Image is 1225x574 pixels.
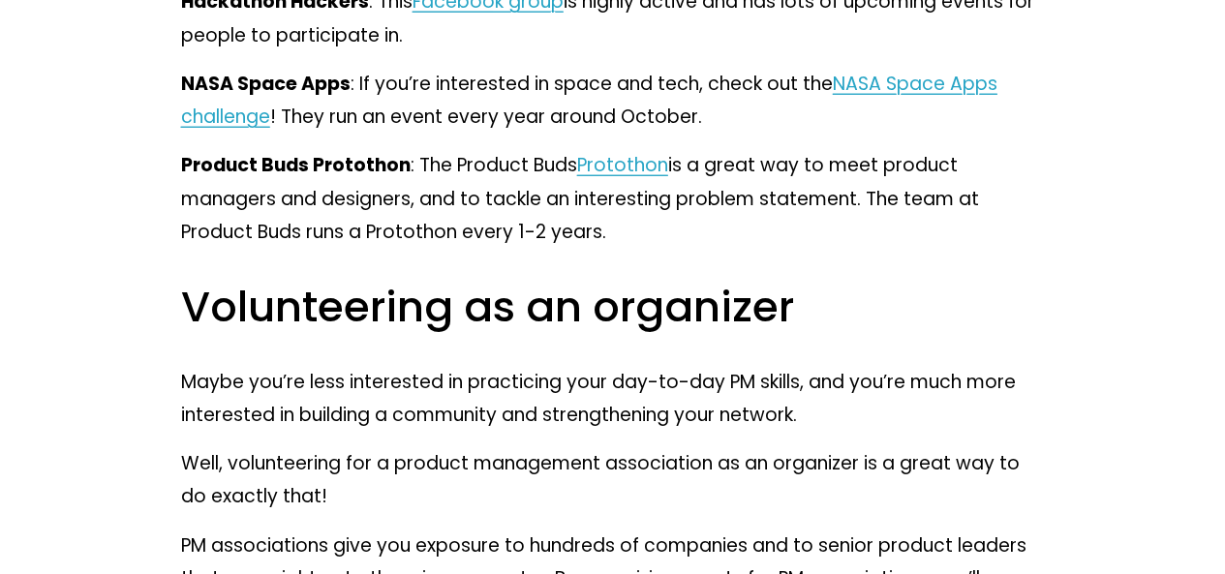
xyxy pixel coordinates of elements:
[181,152,411,178] strong: Product Buds Protothon
[181,366,1045,433] p: Maybe you’re less interested in practicing your day-to-day PM skills, and you’re much more intere...
[181,280,1045,334] h2: Volunteering as an organizer
[181,68,1045,135] p: : If you’re interested in space and tech, check out the ! They run an event every year around Oct...
[181,71,351,97] strong: NASA Space Apps
[181,447,1045,514] p: Well, volunteering for a product management association as an organizer is a great way to do exac...
[577,152,668,178] a: Protothon
[181,149,1045,249] p: : The Product Buds is a great way to meet product managers and designers, and to tackle an intere...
